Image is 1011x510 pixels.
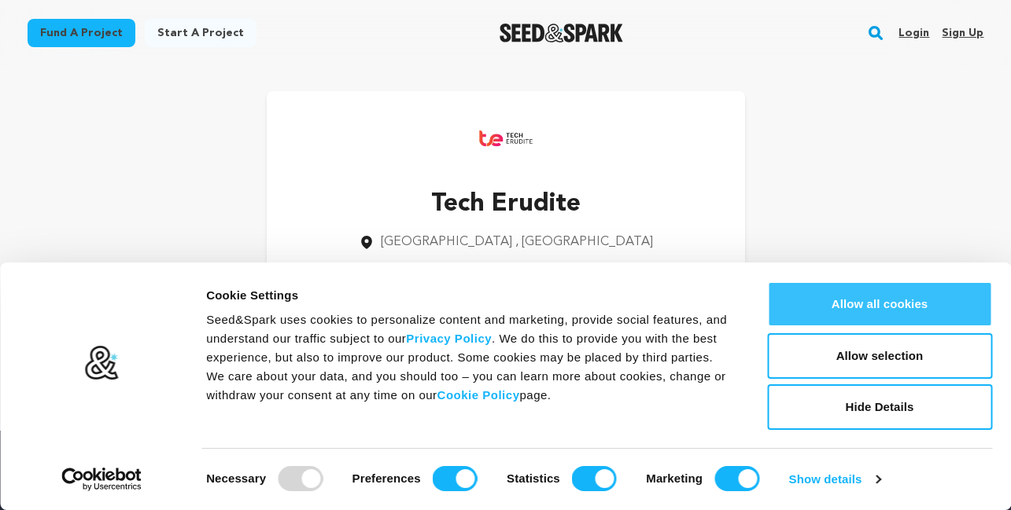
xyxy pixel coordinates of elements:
[515,236,653,248] span: , [GEOGRAPHIC_DATA]
[28,19,135,47] a: Fund a project
[474,107,537,170] img: https://seedandspark-static.s3.us-east-2.amazonaws.com/images/User/002/321/944/medium/f6c831ad66d...
[646,471,703,485] strong: Marketing
[145,19,256,47] a: Start a project
[767,281,992,327] button: Allow all cookies
[84,345,120,381] img: logo
[359,185,653,223] p: Tech Erudite
[898,20,929,46] a: Login
[767,333,992,379] button: Allow selection
[205,460,206,460] legend: Consent Selection
[767,384,992,430] button: Hide Details
[500,24,623,42] a: Seed&Spark Homepage
[206,286,732,305] div: Cookie Settings
[206,471,266,485] strong: Necessary
[406,332,492,345] a: Privacy Policy
[381,236,512,248] span: [GEOGRAPHIC_DATA]
[437,388,520,402] a: Cookie Policy
[789,468,880,491] a: Show details
[507,471,560,485] strong: Statistics
[206,310,732,405] div: Seed&Spark uses cookies to personalize content and marketing, provide social features, and unders...
[352,471,421,485] strong: Preferences
[33,468,171,491] a: Usercentrics Cookiebot - opens in a new window
[500,24,623,42] img: Seed&Spark Logo Dark Mode
[942,20,983,46] a: Sign up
